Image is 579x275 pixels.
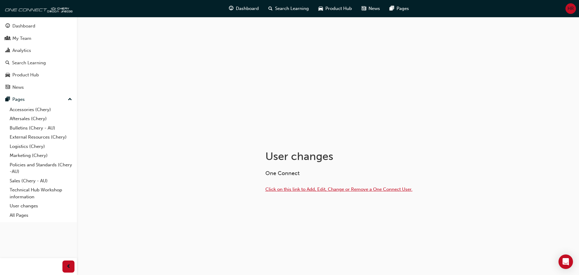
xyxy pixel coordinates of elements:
[385,2,414,15] a: pages-iconPages
[2,94,74,105] button: Pages
[2,45,74,56] a: Analytics
[325,5,352,12] span: Product Hub
[12,72,39,78] div: Product Hub
[5,97,10,102] span: pages-icon
[7,114,74,123] a: Aftersales (Chery)
[2,33,74,44] a: My Team
[7,201,74,211] a: User changes
[7,105,74,114] a: Accessories (Chery)
[565,3,576,14] button: HR
[5,72,10,78] span: car-icon
[7,142,74,151] a: Logistics (Chery)
[558,254,573,269] div: Open Intercom Messenger
[5,48,10,53] span: chart-icon
[236,5,259,12] span: Dashboard
[12,47,31,54] div: Analytics
[7,211,74,220] a: All Pages
[5,24,10,29] span: guage-icon
[362,5,366,12] span: news-icon
[7,151,74,160] a: Marketing (Chery)
[397,5,409,12] span: Pages
[390,5,394,12] span: pages-icon
[7,185,74,201] a: Technical Hub Workshop information
[2,69,74,81] a: Product Hub
[224,2,264,15] a: guage-iconDashboard
[5,60,10,66] span: search-icon
[314,2,357,15] a: car-iconProduct Hub
[357,2,385,15] a: news-iconNews
[12,96,25,103] div: Pages
[12,35,31,42] div: My Team
[2,57,74,69] a: Search Learning
[369,5,380,12] span: News
[275,5,309,12] span: Search Learning
[318,5,323,12] span: car-icon
[7,160,74,176] a: Policies and Standards (Chery -AU)
[265,187,413,192] a: Click on this link to Add, Edit, Change or Remove a One Connect User.
[5,36,10,41] span: people-icon
[265,150,463,163] h1: User changes
[568,5,574,12] span: HR
[3,2,72,14] img: oneconnect
[2,82,74,93] a: News
[12,84,24,91] div: News
[2,19,74,94] button: DashboardMy TeamAnalyticsSearch LearningProduct HubNews
[68,96,72,104] span: up-icon
[12,23,35,30] div: Dashboard
[12,59,46,66] div: Search Learning
[229,5,233,12] span: guage-icon
[268,5,273,12] span: search-icon
[66,263,71,270] span: prev-icon
[5,85,10,90] span: news-icon
[7,133,74,142] a: External Resources (Chery)
[2,21,74,32] a: Dashboard
[264,2,314,15] a: search-iconSearch Learning
[7,123,74,133] a: Bulletins (Chery - AU)
[265,170,299,177] span: One Connect
[7,176,74,186] a: Sales (Chery - AU)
